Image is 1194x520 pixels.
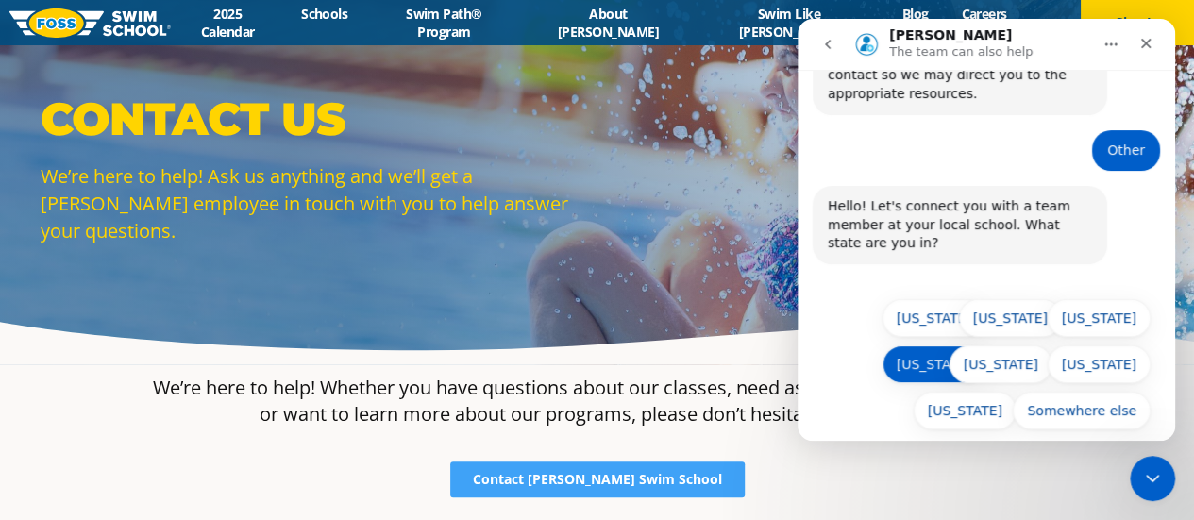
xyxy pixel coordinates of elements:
img: FOSS Swim School Logo [9,8,171,38]
iframe: Intercom live chat [1130,456,1175,501]
a: Swim Like [PERSON_NAME] [693,5,885,41]
a: 2025 Calendar [171,5,285,41]
p: Contact Us [41,91,588,147]
a: Schools [285,5,364,23]
iframe: Intercom live chat [798,19,1175,441]
a: Contact [PERSON_NAME] Swim School [450,461,745,497]
p: We’re here to help! Whether you have questions about our classes, need assistance with your accou... [152,375,1043,428]
p: We’re here to help! Ask us anything and we’ll get a [PERSON_NAME] employee in touch with you to h... [41,162,588,244]
a: Swim Path® Program [364,5,524,41]
span: Contact [PERSON_NAME] Swim School [473,473,722,486]
a: Careers [945,5,1023,23]
a: Blog [885,5,945,23]
a: About [PERSON_NAME] [524,5,693,41]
